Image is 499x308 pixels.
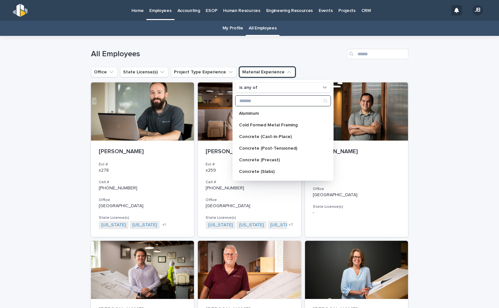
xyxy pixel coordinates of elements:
[99,168,109,173] a: x278
[13,4,28,17] img: s5b5MGTdWwFoU4EDV7nw
[99,215,187,220] h3: State License(s)
[198,82,301,237] a: [PERSON_NAME]Ext #x259Cell #[PHONE_NUMBER]Office[GEOGRAPHIC_DATA]State License(s)[US_STATE] [US_S...
[239,67,295,77] button: Material Experience
[99,197,187,203] h3: Office
[132,222,157,228] a: [US_STATE]
[239,111,321,116] p: Aluminum
[239,85,257,90] p: is any of
[313,204,401,209] h3: State License(s)
[472,5,483,16] div: JB
[206,186,244,190] a: [PHONE_NUMBER]
[99,186,137,190] a: [PHONE_NUMBER]
[239,169,321,174] p: Concrete (Slabs)
[239,123,321,127] p: Cold Formed Metal Framing
[249,21,277,36] a: All Employees
[171,67,237,77] button: Project Type Experience
[206,203,293,209] p: [GEOGRAPHIC_DATA]
[222,21,243,36] a: My Profile
[120,67,168,77] button: State License(s)
[289,223,293,227] span: + 7
[101,222,126,228] a: [US_STATE]
[206,168,216,173] a: x259
[239,222,264,228] a: [US_STATE]
[99,162,187,167] h3: Ext #
[206,180,293,185] h3: Cell #
[206,162,293,167] h3: Ext #
[91,49,344,59] h1: All Employees
[235,95,331,106] div: Search
[313,162,401,167] h3: Ext #
[91,67,118,77] button: Office
[99,148,187,155] p: [PERSON_NAME]
[313,210,401,216] p: -
[313,192,401,198] p: [GEOGRAPHIC_DATA]
[313,148,401,155] p: [PERSON_NAME]
[305,82,408,237] a: [PERSON_NAME]Ext #Cell #Office[GEOGRAPHIC_DATA]State License(s)-
[99,203,187,209] p: [GEOGRAPHIC_DATA]
[206,197,293,203] h3: Office
[235,96,331,106] input: Search
[270,222,295,228] a: [US_STATE]
[239,146,321,151] p: Concrete (Post-Tensioned)
[206,148,293,155] p: [PERSON_NAME]
[313,174,401,179] h3: Cell #
[239,134,321,139] p: Concrete (Cast-in-Place)
[208,222,233,228] a: [US_STATE]
[313,186,401,192] h3: Office
[206,215,293,220] h3: State License(s)
[91,82,194,237] a: [PERSON_NAME]Ext #x278Cell #[PHONE_NUMBER]Office[GEOGRAPHIC_DATA]State License(s)[US_STATE] [US_S...
[347,49,408,59] input: Search
[99,180,187,185] h3: Cell #
[239,158,321,162] p: Concrete (Precast)
[162,223,166,227] span: + 1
